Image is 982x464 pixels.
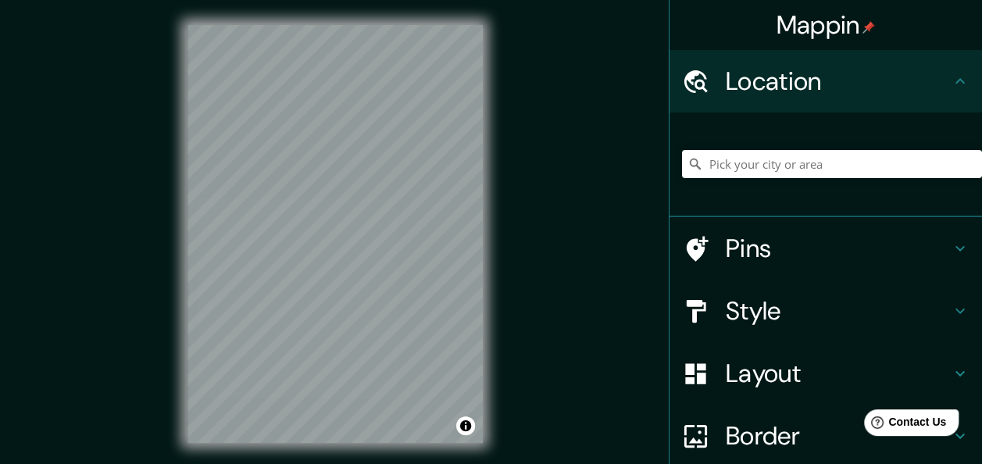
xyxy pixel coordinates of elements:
[726,66,951,97] h4: Location
[187,25,483,443] canvas: Map
[726,358,951,389] h4: Layout
[726,233,951,264] h4: Pins
[670,50,982,112] div: Location
[862,21,875,34] img: pin-icon.png
[456,416,475,435] button: Toggle attribution
[670,217,982,280] div: Pins
[670,342,982,405] div: Layout
[726,295,951,327] h4: Style
[670,280,982,342] div: Style
[682,150,982,178] input: Pick your city or area
[843,403,965,447] iframe: Help widget launcher
[726,420,951,452] h4: Border
[777,9,876,41] h4: Mappin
